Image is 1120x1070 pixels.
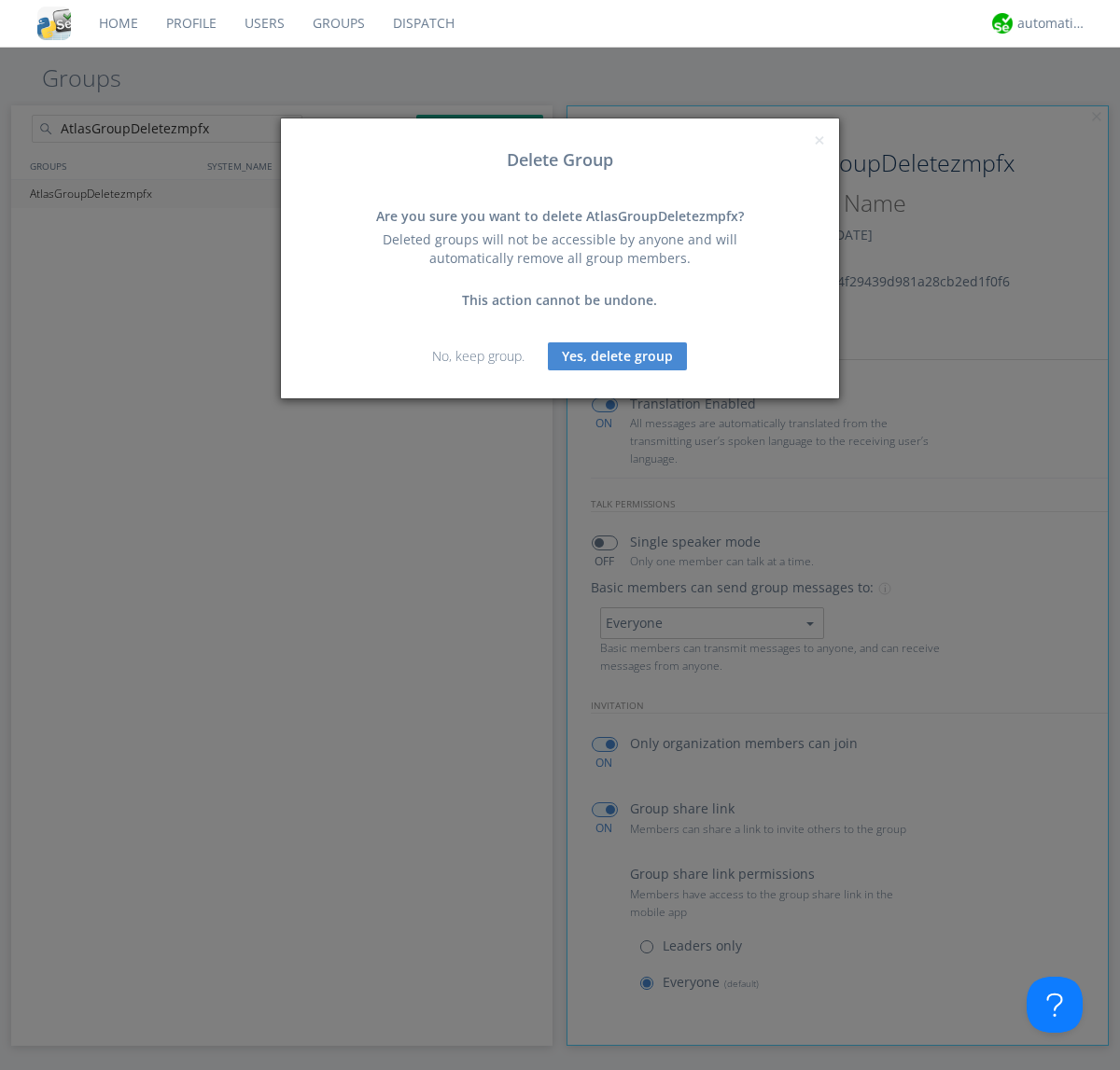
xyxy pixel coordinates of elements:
[1017,14,1087,33] div: automation+atlas
[814,127,825,153] span: ×
[432,347,525,365] a: No, keep group.
[548,342,687,370] button: Yes, delete group
[359,230,761,268] div: Deleted groups will not be accessible by anyone and will automatically remove all group members.
[359,291,761,310] div: This action cannot be undone.
[295,151,825,170] h3: Delete Group
[359,207,761,226] div: Are you sure you want to delete AtlasGroupDeletezmpfx?
[37,7,71,40] img: cddb5a64eb264b2086981ab96f4c1ba7
[992,13,1013,34] img: d2d01cd9b4174d08988066c6d424eccd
